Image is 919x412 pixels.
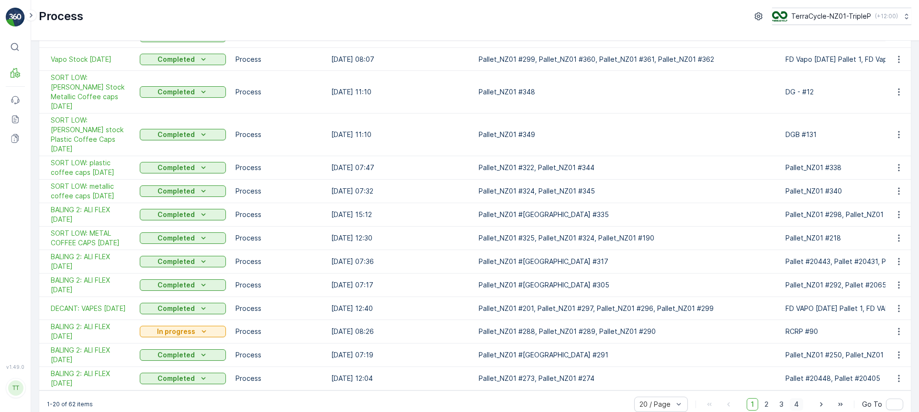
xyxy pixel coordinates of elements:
td: [DATE] 07:19 [326,343,474,367]
td: Process [231,274,326,297]
p: ( +12:00 ) [875,12,898,20]
span: SORT LOW: [PERSON_NAME] Stock Metallic Coffee caps [DATE] [51,73,130,111]
span: SORT LOW: METAL COFFEE CAPS [DATE] [51,229,130,248]
img: TC_7kpGtVS.png [772,11,787,22]
p: Completed [157,350,195,360]
span: BALING 2: ALI FLEX [DATE] [51,345,130,365]
span: SORT LOW: metallic coffee caps [DATE] [51,182,130,201]
a: SORT LOW: Napier Stock Metallic Coffee caps 28/05/25 [51,73,130,111]
td: [DATE] 07:47 [326,156,474,180]
td: [DATE] 08:26 [326,320,474,343]
p: In progress [157,327,195,336]
td: Pallet_NZ01 #348 [474,71,781,114]
p: Completed [157,304,195,313]
a: Vapo Stock 19/6/25 [51,55,130,64]
a: BALING 2: ALI FLEX 05/05/2025 [51,345,130,365]
td: Process [231,71,326,114]
p: Completed [157,130,195,139]
td: Process [231,227,326,250]
span: v 1.49.0 [6,364,25,370]
a: BALING 2: ALI FLEX 09/05/2025 [51,275,130,295]
button: Completed [140,54,226,65]
div: TT [8,380,23,396]
td: [DATE] 12:40 [326,297,474,320]
button: Completed [140,86,226,98]
button: In progress [140,326,226,337]
img: logo [6,8,25,27]
span: 4 [790,398,803,411]
td: Process [231,297,326,320]
a: SORT LOW: plastic coffee caps 26/05/25 [51,158,130,177]
td: Pallet_NZ01 #[GEOGRAPHIC_DATA] #317 [474,250,781,274]
p: Completed [157,233,195,243]
button: Completed [140,303,226,314]
td: Process [231,320,326,343]
td: Pallet_NZ01 #349 [474,114,781,156]
p: Completed [157,55,195,64]
span: Vapo Stock [DATE] [51,55,130,64]
button: Completed [140,162,226,173]
a: BALING 2: ALI FLEX 06/05/2025 [51,322,130,341]
td: [DATE] 11:10 [326,71,474,114]
td: Process [231,156,326,180]
p: Completed [157,257,195,266]
td: Process [231,114,326,156]
span: 2 [760,398,773,411]
a: SORT LOW: Napier stock Plastic Coffee Caps 28/05/25 [51,115,130,154]
td: Process [231,250,326,274]
span: BALING 2: ALI FLEX [DATE] [51,252,130,271]
p: Completed [157,163,195,172]
p: Completed [157,186,195,196]
button: Completed [140,129,226,140]
p: Completed [157,280,195,290]
button: Completed [140,209,226,220]
td: Pallet_NZ01 #[GEOGRAPHIC_DATA] #335 [474,203,781,227]
td: Pallet_NZ01 #324, Pallet_NZ01 #345 [474,180,781,203]
span: SORT LOW: [PERSON_NAME] stock Plastic Coffee Caps [DATE] [51,115,130,154]
a: SORT LOW: metallic coffee caps 26/05/25 [51,182,130,201]
a: SORT LOW: METAL COFFEE CAPS 16/05/25 [51,229,130,248]
td: Process [231,343,326,367]
span: SORT LOW: plastic coffee caps [DATE] [51,158,130,177]
td: [DATE] 07:36 [326,250,474,274]
td: [DATE] 08:07 [326,48,474,71]
span: BALING 2: ALI FLEX [DATE] [51,275,130,295]
td: Pallet_NZ01 #322, Pallet_NZ01 #344 [474,156,781,180]
td: Process [231,367,326,390]
td: Pallet_NZ01 #[GEOGRAPHIC_DATA] #291 [474,343,781,367]
span: BALING 2: ALI FLEX [DATE] [51,322,130,341]
td: Pallet_NZ01 #325, Pallet_NZ01 #324, Pallet_NZ01 #190 [474,227,781,250]
button: Completed [140,256,226,267]
p: TerraCycle-NZ01-TripleP [791,11,871,21]
td: [DATE] 12:30 [326,227,474,250]
td: [DATE] 15:12 [326,203,474,227]
td: Pallet_NZ01 #288, Pallet_NZ01 #289, Pallet_NZ01 #290 [474,320,781,343]
span: DECANT: VAPES [DATE] [51,304,130,313]
a: BALING 2: ALI FLEX 12/05/2025 [51,252,130,271]
p: Completed [157,210,195,219]
span: 3 [775,398,788,411]
button: Completed [140,232,226,244]
td: [DATE] 11:10 [326,114,474,156]
p: Process [39,9,83,24]
span: Go To [862,400,882,409]
td: Process [231,203,326,227]
button: Completed [140,373,226,384]
td: [DATE] 12:04 [326,367,474,390]
button: Completed [140,185,226,197]
td: Pallet_NZ01 #273, Pallet_NZ01 #274 [474,367,781,390]
button: TT [6,372,25,404]
span: 1 [747,398,758,411]
td: [DATE] 07:17 [326,274,474,297]
td: Pallet_NZ01 #[GEOGRAPHIC_DATA] #305 [474,274,781,297]
td: [DATE] 07:32 [326,180,474,203]
span: BALING 2: ALI FLEX [DATE] [51,369,130,388]
a: DECANT: VAPES 08/05/25 [51,304,130,313]
a: BALING 2: ALI FLEX 21/05/25 [51,205,130,224]
p: Completed [157,87,195,97]
td: Process [231,180,326,203]
button: Completed [140,279,226,291]
p: Completed [157,374,195,383]
td: Process [231,48,326,71]
button: Completed [140,349,226,361]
